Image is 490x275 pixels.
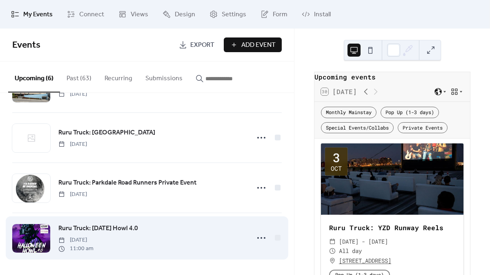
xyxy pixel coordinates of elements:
[241,40,276,50] span: Add Event
[329,246,336,256] div: ​
[321,122,394,134] div: Special Events/Collabs
[321,223,463,233] div: Ruru Truck: YZD Runway Reels
[190,40,214,50] span: Export
[60,62,98,92] button: Past (63)
[8,62,60,92] button: Upcoming (6)
[329,256,336,266] div: ​
[273,10,287,20] span: Form
[175,10,195,20] span: Design
[254,3,294,25] a: Form
[58,190,87,199] span: [DATE]
[58,90,87,99] span: [DATE]
[321,107,376,118] div: Monthly Mainstay
[314,10,331,20] span: Install
[398,122,448,134] div: Private Events
[156,3,201,25] a: Design
[339,256,391,266] a: [STREET_ADDRESS]
[224,37,282,52] button: Add Event
[58,128,155,138] a: Ruru Truck: [GEOGRAPHIC_DATA]
[173,37,220,52] a: Export
[58,223,138,234] a: Ruru Truck: [DATE] Howl 4.0
[79,10,104,20] span: Connect
[339,237,388,246] span: [DATE] - [DATE]
[314,72,470,82] div: Upcoming events
[333,152,340,164] div: 3
[58,244,94,253] span: 11:00 am
[58,178,196,188] a: Ruru Truck: Parkdale Road Runners Private Event
[222,10,246,20] span: Settings
[23,10,53,20] span: My Events
[58,178,196,188] span: Ruru Truck: Parkdale Road Runners Private Event
[98,62,139,92] button: Recurring
[139,62,189,92] button: Submissions
[58,236,94,244] span: [DATE]
[381,107,439,118] div: Pop Up (1-3 days)
[131,10,148,20] span: Views
[331,165,342,172] div: Oct
[12,36,40,54] span: Events
[203,3,252,25] a: Settings
[61,3,110,25] a: Connect
[296,3,337,25] a: Install
[5,3,59,25] a: My Events
[112,3,154,25] a: Views
[329,237,336,246] div: ​
[58,140,87,149] span: [DATE]
[339,246,362,256] span: All day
